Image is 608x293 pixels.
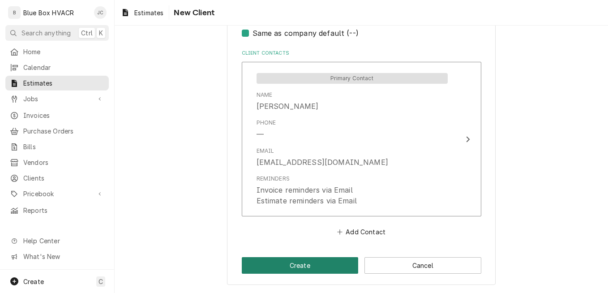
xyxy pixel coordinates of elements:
div: Client Contacts [242,50,481,238]
a: Clients [5,171,109,185]
div: [PERSON_NAME] [257,101,319,112]
a: Home [5,44,109,59]
span: Home [23,47,104,56]
div: — [257,129,264,140]
div: Button Group [242,257,481,274]
span: What's New [23,252,103,261]
span: Estimates [23,78,104,88]
span: Purchase Orders [23,126,104,136]
button: Cancel [364,257,481,274]
a: Estimates [117,5,167,20]
button: Create [242,257,359,274]
span: Help Center [23,236,103,246]
div: B [8,6,21,19]
div: [EMAIL_ADDRESS][DOMAIN_NAME] [257,157,388,168]
div: Name [257,91,319,112]
span: Pricebook [23,189,91,198]
div: Email [257,147,388,168]
div: Invoice reminders via Email [257,185,353,195]
div: Estimate reminders via Email [257,195,357,206]
div: Default Client Tax Rate [242,16,481,39]
span: Clients [23,173,104,183]
div: Reminders [257,175,357,206]
span: New Client [171,7,214,19]
span: Calendar [23,63,104,72]
div: Primary [257,72,448,84]
button: Add Contact [335,226,387,238]
button: Update Contact [242,62,481,216]
div: Email [257,147,274,155]
span: Search anything [21,28,71,38]
a: Reports [5,203,109,218]
a: Go to Jobs [5,91,109,106]
div: Phone [257,119,276,127]
span: Estimates [134,8,163,17]
div: Blue Box HVACR [23,8,74,17]
span: Invoices [23,111,104,120]
a: Go to Pricebook [5,186,109,201]
span: Jobs [23,94,91,103]
a: Go to Help Center [5,233,109,248]
a: Calendar [5,60,109,75]
a: Estimates [5,76,109,90]
span: Primary Contact [257,73,448,84]
a: Vendors [5,155,109,170]
div: JC [94,6,107,19]
div: Name [257,91,273,99]
label: Client Contacts [242,50,481,57]
span: Create [23,278,44,285]
div: Button Group Row [242,257,481,274]
div: Phone [257,119,276,139]
span: K [99,28,103,38]
span: Ctrl [81,28,93,38]
span: Reports [23,206,104,215]
a: Bills [5,139,109,154]
a: Go to What's New [5,249,109,264]
div: Josh Canfield's Avatar [94,6,107,19]
span: C [98,277,103,286]
span: Bills [23,142,104,151]
a: Purchase Orders [5,124,109,138]
div: Reminders [257,175,290,183]
span: Vendors [23,158,104,167]
label: Same as company default (--) [253,28,359,39]
button: Search anythingCtrlK [5,25,109,41]
a: Invoices [5,108,109,123]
